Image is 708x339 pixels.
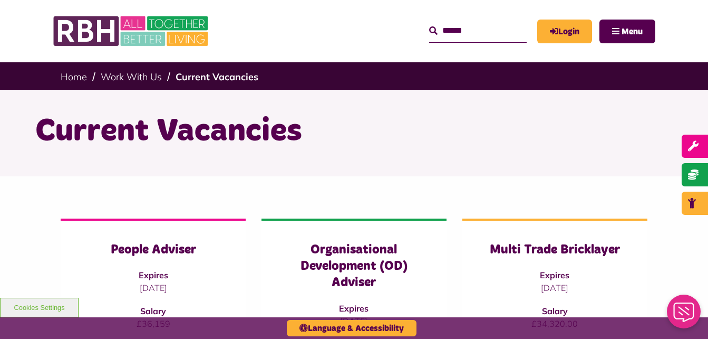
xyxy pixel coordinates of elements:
[537,20,592,43] a: MyRBH
[35,111,673,152] h1: Current Vacancies
[61,71,87,83] a: Home
[287,320,416,336] button: Language & Accessibility
[101,71,162,83] a: Work With Us
[339,303,368,314] strong: Expires
[429,20,527,42] input: Search
[82,242,225,258] h3: People Adviser
[622,27,643,36] span: Menu
[140,306,166,316] strong: Salary
[53,11,211,52] img: RBH
[283,242,425,291] h3: Organisational Development (OD) Adviser
[82,281,225,294] p: [DATE]
[483,281,626,294] p: [DATE]
[139,270,168,280] strong: Expires
[283,315,425,327] p: [DATE]
[661,291,708,339] iframe: Netcall Web Assistant for live chat
[176,71,258,83] a: Current Vacancies
[599,20,655,43] button: Navigation
[542,306,568,316] strong: Salary
[540,270,569,280] strong: Expires
[483,242,626,258] h3: Multi Trade Bricklayer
